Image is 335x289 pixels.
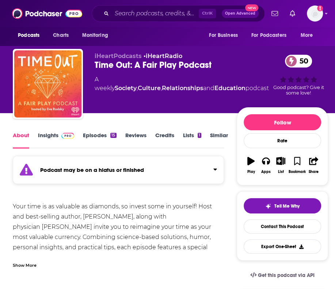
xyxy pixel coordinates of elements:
[247,28,297,42] button: open menu
[317,5,323,11] svg: Add a profile image
[13,160,224,184] section: Click to expand status details
[77,28,117,42] button: open menu
[14,50,81,117] img: Time Out: A Fair Play Podcast
[95,75,269,93] div: A weekly podcast
[112,8,199,19] input: Search podcasts, credits, & more...
[209,30,238,41] span: For Business
[12,7,82,20] img: Podchaser - Follow, Share and Rate Podcasts
[307,5,323,22] img: User Profile
[38,132,74,149] a: InsightsPodchaser Pro
[83,132,116,149] a: Episodes15
[13,28,49,42] button: open menu
[125,132,146,149] a: Reviews
[285,55,312,68] a: 50
[244,266,320,284] a: Get this podcast via API
[214,85,245,92] a: Education
[210,132,228,149] a: Similar
[269,7,281,20] a: Show notifications dropdown
[259,152,274,178] button: Apps
[53,30,69,41] span: Charts
[296,28,322,42] button: open menu
[261,170,271,174] div: Apps
[137,85,138,92] span: ,
[162,85,203,92] a: Relationships
[244,239,321,254] button: Export One-Sheet
[247,170,255,174] div: Play
[110,133,116,138] div: 15
[198,133,201,138] div: 1
[40,166,144,173] strong: Podcast may be on a hiatus or finished
[307,5,323,22] span: Logged in as smeizlik
[95,53,142,59] span: iHeartPodcasts
[288,152,306,178] button: Bookmark
[199,9,216,18] span: Ctrl K
[289,170,306,174] div: Bookmark
[203,85,214,92] span: and
[274,203,299,209] span: Tell Me Why
[258,272,315,278] span: Get this podcast via API
[183,132,201,149] a: Lists1
[244,219,321,234] a: Contact This Podcast
[13,132,29,149] a: About
[273,152,288,178] button: List
[309,170,319,174] div: Share
[144,53,182,59] span: •
[225,12,255,15] span: Open Advanced
[18,30,39,41] span: Podcasts
[48,28,73,42] a: Charts
[244,198,321,213] button: tell me why sparkleTell Me Why
[301,30,313,41] span: More
[146,53,182,59] a: iHeartRadio
[287,7,298,20] a: Show notifications dropdown
[245,4,258,11] span: New
[161,85,162,92] span: ,
[61,133,74,139] img: Podchaser Pro
[244,152,259,178] button: Play
[265,203,271,209] img: tell me why sparkle
[222,9,259,18] button: Open AdvancedNew
[244,114,321,130] button: Follow
[115,85,137,92] a: Society
[269,53,328,98] div: 50Good podcast? Give it some love!
[82,30,108,41] span: Monitoring
[273,85,324,96] span: Good podcast? Give it some love!
[278,170,284,174] div: List
[306,152,321,178] button: Share
[307,5,323,22] button: Show profile menu
[244,133,321,148] div: Rate
[138,85,161,92] a: Culture
[204,28,247,42] button: open menu
[92,5,265,22] div: Search podcasts, credits, & more...
[155,132,174,149] a: Credits
[251,30,286,41] span: For Podcasters
[292,55,312,68] span: 50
